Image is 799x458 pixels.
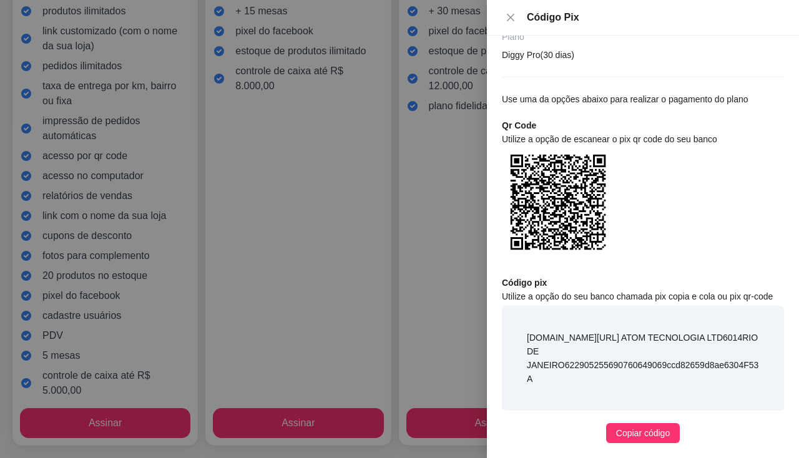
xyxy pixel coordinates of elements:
button: Copiar código [606,423,680,443]
article: Utilize a opção de escanear o pix qr code do seu banco [502,132,784,146]
span: Copiar código [616,426,670,440]
article: Use uma da opções abaixo para realizar o pagamento do plano [502,92,784,106]
article: Qr Code [502,119,784,132]
article: Diggy Pro (30 dias) [502,48,784,62]
article: Utilize a opção do seu banco chamada pix copia e cola ou pix qr-code [502,290,784,303]
article: Código pix [502,276,784,290]
div: Plano [502,31,784,43]
button: Close [502,12,519,24]
img: qr-code-pix [502,146,614,258]
span: close [506,12,516,22]
article: [DOMAIN_NAME][URL] ATOM TECNOLOGIA LTD6014RIO DE JANEIRO622905255690760649069ccd82659d8ae6304F53A [527,331,759,386]
div: Código Pix [527,10,784,25]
